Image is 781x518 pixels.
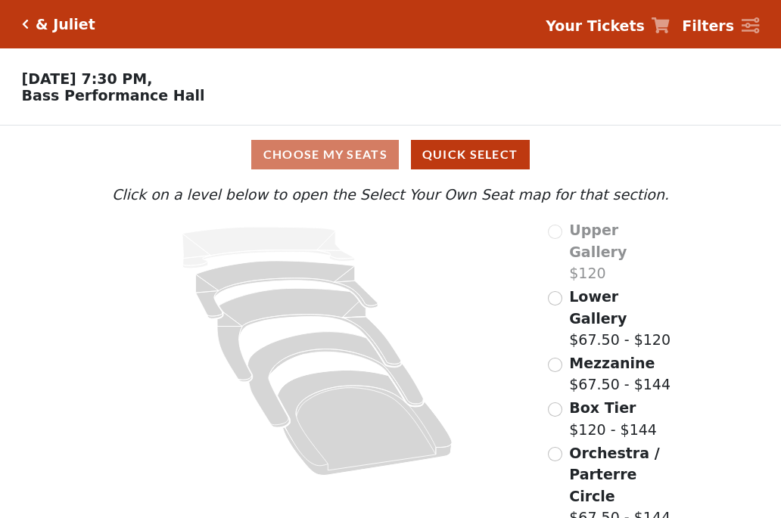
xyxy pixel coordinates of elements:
[682,15,759,37] a: Filters
[196,261,378,318] path: Lower Gallery - Seats Available: 147
[278,371,453,476] path: Orchestra / Parterre Circle - Seats Available: 39
[569,222,627,260] span: Upper Gallery
[411,140,530,169] button: Quick Select
[546,15,670,37] a: Your Tickets
[569,286,673,351] label: $67.50 - $120
[569,219,673,284] label: $120
[36,16,95,33] h5: & Juliet
[569,445,659,504] span: Orchestra / Parterre Circle
[569,288,627,327] span: Lower Gallery
[569,399,636,416] span: Box Tier
[682,17,734,34] strong: Filters
[182,227,355,268] path: Upper Gallery - Seats Available: 0
[22,19,29,29] a: Click here to go back to filters
[108,184,673,206] p: Click on a level below to open the Select Your Own Seat map for that section.
[546,17,645,34] strong: Your Tickets
[569,355,655,371] span: Mezzanine
[569,352,671,395] label: $67.50 - $144
[569,397,657,440] label: $120 - $144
